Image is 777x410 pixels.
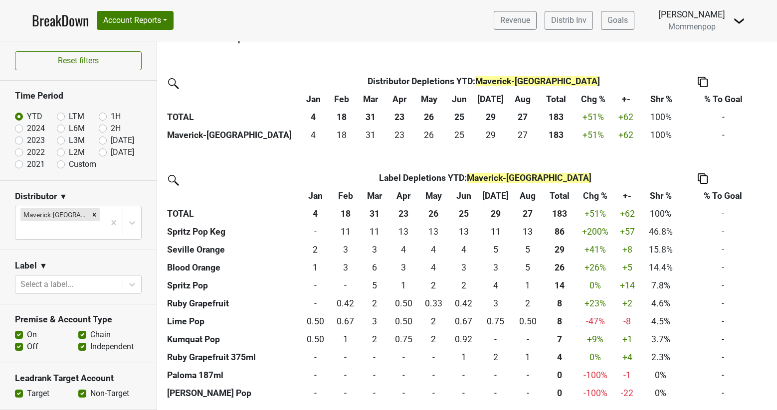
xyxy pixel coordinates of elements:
[612,90,641,108] th: +-: activate to sort column ascending
[640,223,681,241] td: 46.8%
[330,129,353,141] div: 18
[361,276,388,294] td: 4.5
[545,333,574,346] div: 7
[681,276,765,294] td: -
[331,276,361,294] td: 0
[386,108,413,126] th: 23
[640,348,681,366] td: 2.3%
[69,111,84,123] label: LTM
[165,348,300,366] th: Ruby Grapefruit 375ml
[640,90,682,108] th: Shr %: activate to sort column ascending
[300,205,330,223] th: 4
[640,312,681,330] td: 4.5%
[331,241,361,259] td: 2.5
[451,243,476,256] div: 4
[543,294,577,312] th: 8.418
[616,243,638,256] div: +8
[616,225,638,238] div: +57
[15,261,37,271] h3: Label
[545,261,574,274] div: 26
[418,312,448,330] td: 1.5
[361,205,388,223] th: 31
[681,187,765,205] th: % To Goal: activate to sort column ascending
[543,330,577,348] th: 6.833
[333,225,358,238] div: 11
[515,333,541,346] div: -
[388,330,418,348] td: 0.75
[475,76,600,86] span: Maverick-[GEOGRAPHIC_DATA]
[479,348,513,366] td: 2
[577,259,614,276] td: +26 %
[413,126,445,144] td: 25.949
[545,315,574,328] div: 8
[474,126,508,144] td: 28.833
[618,112,633,122] span: +62
[577,294,614,312] td: +23 %
[303,225,328,238] div: -
[575,126,611,144] td: +51 %
[391,225,416,238] div: 13
[165,205,300,223] th: TOTAL
[388,129,411,141] div: 23
[681,259,765,276] td: -
[388,241,418,259] td: 4.334
[481,315,511,328] div: 0.75
[451,225,476,238] div: 13
[467,173,591,183] span: Maverick-[GEOGRAPHIC_DATA]
[300,241,330,259] td: 1.751
[545,225,574,238] div: 86
[165,108,299,126] th: TOTAL
[361,259,388,276] td: 5.916
[577,312,614,330] td: -47 %
[507,90,538,108] th: Aug: activate to sort column ascending
[543,241,577,259] th: 29.002
[481,225,511,238] div: 11
[543,205,577,223] th: 183
[421,279,446,292] div: 2
[513,312,543,330] td: 0.5
[89,208,100,221] div: Remove Maverick-TX
[39,260,47,272] span: ▼
[415,129,443,141] div: 26
[165,241,300,259] th: Seville Orange
[681,312,765,330] td: -
[421,297,446,310] div: 0.33
[363,297,386,310] div: 2
[300,259,330,276] td: 1.167
[333,297,358,310] div: 0.42
[421,315,446,328] div: 2
[300,312,330,330] td: 0.5
[479,330,513,348] td: 0
[27,111,42,123] label: YTD
[513,241,543,259] td: 4.667
[391,279,416,292] div: 1
[69,146,85,158] label: L2M
[681,205,765,223] td: -
[165,276,300,294] th: Spritz Pop
[479,312,513,330] td: 0.75
[698,77,708,87] img: Copy to clipboard
[616,279,638,292] div: +14
[577,187,614,205] th: Chg %: activate to sort column ascending
[358,129,384,141] div: 31
[388,205,418,223] th: 23
[418,259,448,276] td: 3.832
[418,330,448,348] td: 1.833
[303,279,328,292] div: -
[331,169,641,187] th: Label Depletions YTD :
[69,123,85,135] label: L6M
[601,11,634,30] a: Goals
[616,297,638,310] div: +2
[614,205,640,223] td: +62
[331,312,361,330] td: 0.667
[331,259,361,276] td: 2.5
[418,241,448,259] td: 3.75
[481,243,511,256] div: 5
[479,276,513,294] td: 4
[474,108,508,126] th: 29
[15,51,142,70] button: Reset filters
[386,90,413,108] th: Apr: activate to sort column ascending
[361,330,388,348] td: 1.583
[449,330,479,348] td: 0.917
[513,259,543,276] td: 4.5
